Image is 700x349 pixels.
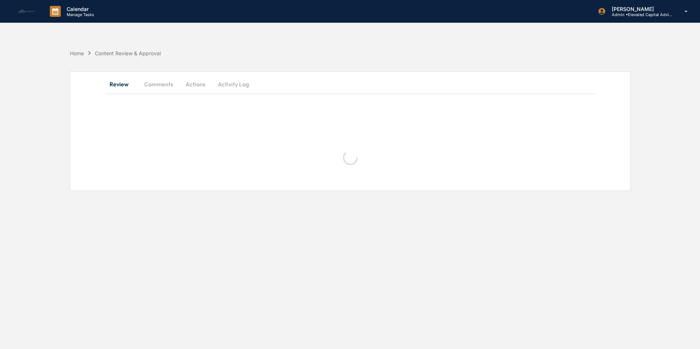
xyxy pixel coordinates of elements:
[61,12,98,17] p: Manage Tasks
[95,50,161,56] div: Content Review & Approval
[606,6,674,12] p: [PERSON_NAME]
[70,50,84,56] div: Home
[18,10,35,14] img: logo
[61,6,98,12] p: Calendar
[105,75,595,93] div: secondary tabs example
[138,75,179,93] button: Comments
[105,75,138,93] button: Review
[606,12,674,17] p: Admin • Elevated Capital Advisors
[179,75,212,93] button: Actions
[212,75,255,93] button: Activity Log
